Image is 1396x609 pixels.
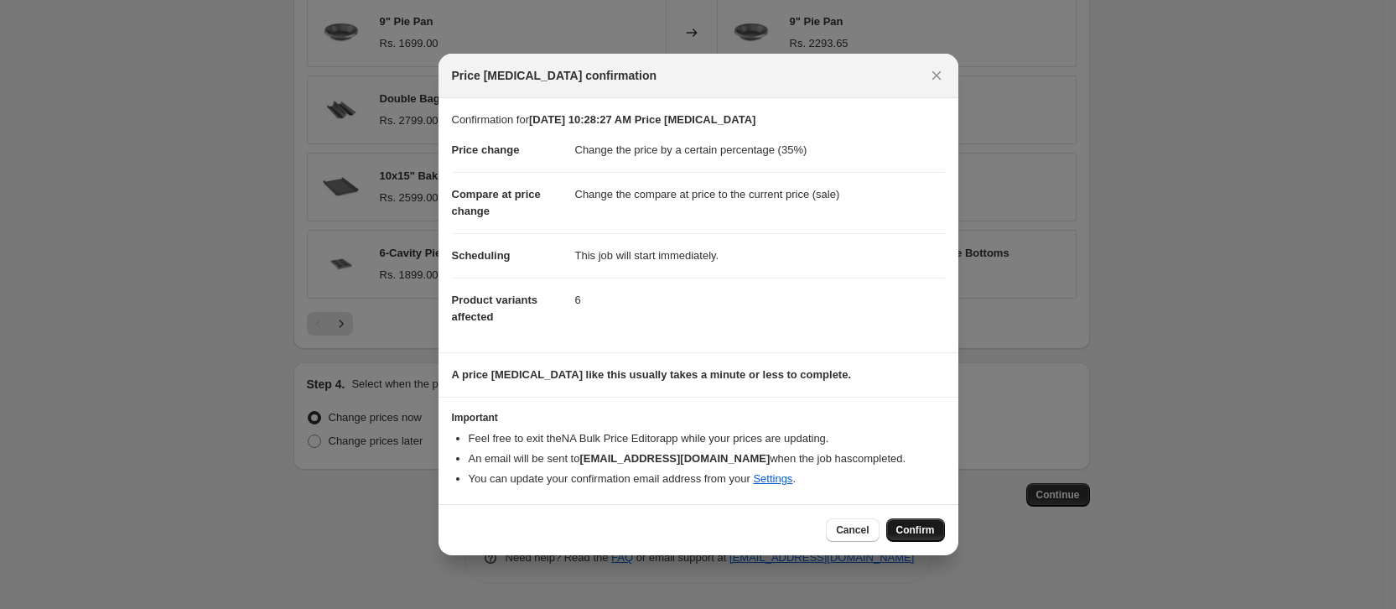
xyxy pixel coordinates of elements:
[452,112,945,128] p: Confirmation for
[469,450,945,467] li: An email will be sent to when the job has completed .
[452,249,511,262] span: Scheduling
[579,452,770,465] b: [EMAIL_ADDRESS][DOMAIN_NAME]
[529,113,755,126] b: [DATE] 10:28:27 AM Price [MEDICAL_DATA]
[575,172,945,216] dd: Change the compare at price to the current price (sale)
[452,368,852,381] b: A price [MEDICAL_DATA] like this usually takes a minute or less to complete.
[452,294,538,323] span: Product variants affected
[575,233,945,278] dd: This job will start immediately.
[826,518,879,542] button: Cancel
[452,411,945,424] h3: Important
[452,67,657,84] span: Price [MEDICAL_DATA] confirmation
[469,430,945,447] li: Feel free to exit the NA Bulk Price Editor app while your prices are updating.
[575,278,945,322] dd: 6
[836,523,869,537] span: Cancel
[896,523,935,537] span: Confirm
[753,472,792,485] a: Settings
[575,128,945,172] dd: Change the price by a certain percentage (35%)
[452,188,541,217] span: Compare at price change
[452,143,520,156] span: Price change
[886,518,945,542] button: Confirm
[925,64,948,87] button: Close
[469,471,945,487] li: You can update your confirmation email address from your .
